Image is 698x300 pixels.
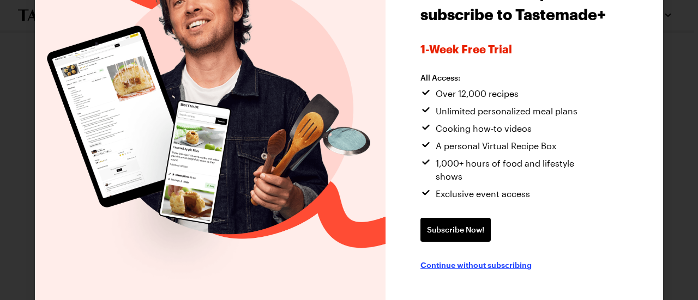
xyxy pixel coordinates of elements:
a: Subscribe Now! [420,218,491,242]
span: 1-week Free Trial [420,42,628,56]
span: Exclusive event access [436,187,530,200]
h2: All Access: [420,73,600,83]
span: Over 12,000 recipes [436,87,519,100]
span: Subscribe Now! [427,224,484,235]
span: A personal Virtual Recipe Box [436,139,556,152]
span: Unlimited personalized meal plans [436,105,577,118]
button: Continue without subscribing [420,259,532,270]
span: 1,000+ hours of food and lifestyle shows [436,157,600,183]
span: Cooking how-to videos [436,122,532,135]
